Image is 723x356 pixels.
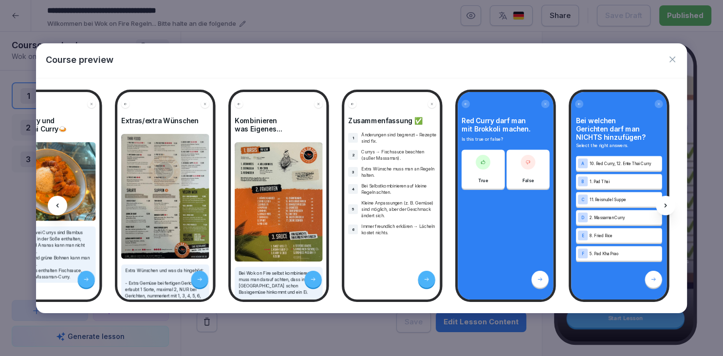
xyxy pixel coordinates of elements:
[121,116,209,125] h4: Extras/extra Wünschen
[46,53,113,66] p: Course preview
[462,116,550,133] h4: Red Curry darf man mit Brokkoli machen.
[361,223,436,236] p: Immer freundlich erklären → Lächeln kostet nichts.
[361,200,436,219] p: Kleine Anpassungen (z. B. Gemüse) sind möglich, aber der Geschmack ändert sich.
[121,134,209,259] img: Image and Text preview image
[581,215,584,220] p: D
[581,161,584,166] p: A
[361,131,436,144] p: Änderungen sind begrenzt – Rezepte sind fix.
[522,177,534,184] p: False
[12,229,92,280] p: • Bei den zwei Currys sind Bambus und Ananas in der Soße enthalten; Bambus und Ananas kann man ni...
[462,136,550,143] p: Is this true or false?
[352,226,354,232] p: 6
[590,232,660,238] p: 8. Fried Rice
[348,116,436,125] h4: Zusammenfassung ✅
[235,116,323,133] h4: Kombinieren was Eigenes...
[590,160,660,166] p: 10. Red Curry, 12. Ente Thai Curry
[478,177,488,184] p: True
[352,206,354,211] p: 5
[352,135,354,140] p: 1
[361,149,436,161] p: Currys → Fischsauce beachten (außer Massaman).
[582,251,584,256] p: F
[590,196,660,202] p: 11. Reisnudel Suppe
[590,178,660,184] p: 1. Pad Thai
[581,197,584,202] p: C
[352,152,354,157] p: 2
[576,142,662,149] p: Select the right answers.
[8,116,96,133] h4: Red Curry und Ente Thai Curry🍛
[352,186,354,191] p: 4
[590,214,660,220] p: 2. Massaman Curry
[361,166,436,178] p: Extra Wünsche muss man an Regeln halten.
[352,169,354,174] p: 3
[582,179,585,184] p: B
[576,116,662,141] h4: Bei welchen Gerichten darf man NICHTS hinzufügen?
[590,250,660,256] p: 5. Pad Kha Prao
[361,183,436,195] p: Bei Selbstkombinieren auf kleine Regeln achten.
[235,142,323,262] img: Image and Text preview image
[582,233,584,238] p: E
[8,142,96,221] img: Image and Text preview image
